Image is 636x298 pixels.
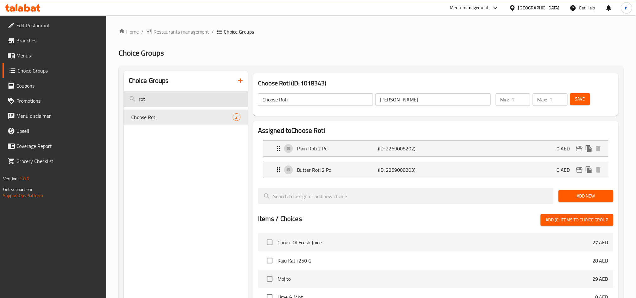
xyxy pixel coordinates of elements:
a: Promotions [3,93,106,108]
span: Select choice [263,254,276,267]
p: 29 AED [592,275,608,283]
span: Mojito [278,275,592,283]
span: Branches [16,37,101,44]
button: Add (0) items to choice group [541,214,613,226]
h2: Items / Choices [258,214,302,224]
li: / [212,28,214,35]
li: / [141,28,143,35]
a: Choice Groups [3,63,106,78]
p: Plain Roti 2 Pc [297,145,378,152]
span: Edit Restaurant [16,22,101,29]
p: Min: [500,96,509,103]
li: Expand [258,138,613,159]
span: Menu disclaimer [16,112,101,120]
span: Grocery Checklist [16,157,101,165]
a: Upsell [3,123,106,138]
a: Coupons [3,78,106,93]
span: Choice Of Fresh Juice [278,239,592,246]
button: duplicate [584,165,594,175]
input: search [258,188,553,204]
span: 2 [233,114,240,120]
button: edit [575,144,584,153]
span: n [625,4,628,11]
a: Grocery Checklist [3,154,106,169]
span: Restaurants management [154,28,209,35]
span: Select choice [263,272,276,285]
span: Coupons [16,82,101,89]
p: 0 AED [557,145,575,152]
span: Choice Groups [18,67,101,74]
span: Add New [563,192,608,200]
a: Menus [3,48,106,63]
span: Kaju Katli 250 G [278,257,592,264]
span: Choice Groups [224,28,254,35]
h2: Assigned to Choose Roti [258,126,613,135]
button: delete [594,144,603,153]
span: Choose Roti [131,113,233,121]
button: Add New [558,190,613,202]
p: (ID: 2269008203) [378,166,432,174]
span: Get support on: [3,185,32,193]
input: search [124,91,248,107]
span: Upsell [16,127,101,135]
p: Butter Roti 2 Pc [297,166,378,174]
button: delete [594,165,603,175]
h3: Choose Roti (ID: 1018343) [258,78,613,88]
a: Menu disclaimer [3,108,106,123]
div: Expand [263,162,608,178]
div: [GEOGRAPHIC_DATA] [518,4,560,11]
span: Version: [3,175,19,183]
span: Add (0) items to choice group [546,216,608,224]
h2: Choice Groups [129,76,169,85]
p: 0 AED [557,166,575,174]
a: Restaurants management [146,28,209,35]
button: Save [570,93,590,105]
span: Save [575,95,585,103]
p: Max: [537,96,547,103]
button: edit [575,165,584,175]
li: Expand [258,159,613,181]
a: Branches [3,33,106,48]
button: duplicate [584,144,594,153]
span: Promotions [16,97,101,105]
a: Coverage Report [3,138,106,154]
div: Choices [233,113,240,121]
span: Select choice [263,236,276,249]
a: Edit Restaurant [3,18,106,33]
span: Choice Groups [119,46,164,60]
a: Support.OpsPlatform [3,192,43,200]
div: Choose Roti2 [124,110,248,125]
span: Menus [16,52,101,59]
span: 1.0.0 [19,175,29,183]
a: Home [119,28,139,35]
nav: breadcrumb [119,28,623,35]
p: 28 AED [592,257,608,264]
p: (ID: 2269008202) [378,145,432,152]
span: Coverage Report [16,142,101,150]
p: 27 AED [592,239,608,246]
div: Expand [263,141,608,156]
div: Menu-management [450,4,489,12]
